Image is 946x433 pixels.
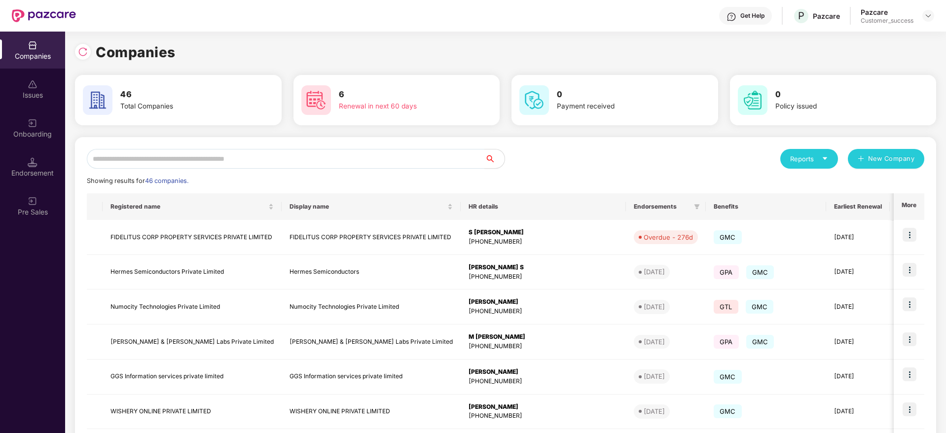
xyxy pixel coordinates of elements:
[145,177,188,184] span: 46 companies.
[826,193,890,220] th: Earliest Renewal
[644,302,665,312] div: [DATE]
[868,154,915,164] span: New Company
[903,367,916,381] img: icon
[469,237,618,247] div: [PHONE_NUMBER]
[644,337,665,347] div: [DATE]
[28,79,37,89] img: svg+xml;base64,PHN2ZyBpZD0iSXNzdWVzX2Rpc2FibGVkIiB4bWxucz0iaHR0cDovL3d3dy53My5vcmcvMjAwMC9zdmciIH...
[78,47,88,57] img: svg+xml;base64,PHN2ZyBpZD0iUmVsb2FkLTMyeDMyIiB4bWxucz0iaHR0cDovL3d3dy53My5vcmcvMjAwMC9zdmciIHdpZH...
[790,154,828,164] div: Reports
[903,402,916,416] img: icon
[282,193,461,220] th: Display name
[714,370,742,384] span: GMC
[775,101,900,112] div: Policy issued
[282,360,461,395] td: GGS Information services private limited
[103,220,282,255] td: FIDELITUS CORP PROPERTY SERVICES PRIVATE LIMITED
[282,325,461,360] td: [PERSON_NAME] & [PERSON_NAME] Labs Private Limited
[826,220,890,255] td: [DATE]
[469,263,618,272] div: [PERSON_NAME] S
[469,342,618,351] div: [PHONE_NUMBER]
[644,232,693,242] div: Overdue - 276d
[924,12,932,20] img: svg+xml;base64,PHN2ZyBpZD0iRHJvcGRvd24tMzJ4MzIiIHhtbG5zPSJodHRwOi8vd3d3LnczLm9yZy8yMDAwL3N2ZyIgd2...
[339,88,463,101] h3: 6
[727,12,736,22] img: svg+xml;base64,PHN2ZyBpZD0iSGVscC0zMngzMiIgeG1sbnM9Imh0dHA6Ly93d3cudzMub3JnLzIwMDAvc3ZnIiB3aWR0aD...
[740,12,764,20] div: Get Help
[738,85,767,115] img: svg+xml;base64,PHN2ZyB4bWxucz0iaHR0cDovL3d3dy53My5vcmcvMjAwMC9zdmciIHdpZHRoPSI2MCIgaGVpZ2h0PSI2MC...
[120,101,245,112] div: Total Companies
[644,371,665,381] div: [DATE]
[83,85,112,115] img: svg+xml;base64,PHN2ZyB4bWxucz0iaHR0cDovL3d3dy53My5vcmcvMjAwMC9zdmciIHdpZHRoPSI2MCIgaGVpZ2h0PSI2MC...
[103,395,282,430] td: WISHERY ONLINE PRIVATE LIMITED
[798,10,804,22] span: P
[890,193,932,220] th: Issues
[103,325,282,360] td: [PERSON_NAME] & [PERSON_NAME] Labs Private Limited
[714,230,742,244] span: GMC
[822,155,828,162] span: caret-down
[28,40,37,50] img: svg+xml;base64,PHN2ZyBpZD0iQ29tcGFuaWVzIiB4bWxucz0iaHR0cDovL3d3dy53My5vcmcvMjAwMC9zdmciIHdpZHRoPS...
[706,193,826,220] th: Benefits
[826,289,890,325] td: [DATE]
[644,406,665,416] div: [DATE]
[469,377,618,386] div: [PHONE_NUMBER]
[903,332,916,346] img: icon
[469,402,618,412] div: [PERSON_NAME]
[28,157,37,167] img: svg+xml;base64,PHN2ZyB3aWR0aD0iMTQuNSIgaGVpZ2h0PSIxNC41IiB2aWV3Qm94PSIwIDAgMTYgMTYiIGZpbGw9Im5vbm...
[461,193,626,220] th: HR details
[714,404,742,418] span: GMC
[746,335,774,349] span: GMC
[282,395,461,430] td: WISHERY ONLINE PRIVATE LIMITED
[858,155,864,163] span: plus
[103,360,282,395] td: GGS Information services private limited
[692,201,702,213] span: filter
[87,177,188,184] span: Showing results for
[826,360,890,395] td: [DATE]
[746,265,774,279] span: GMC
[301,85,331,115] img: svg+xml;base64,PHN2ZyB4bWxucz0iaHR0cDovL3d3dy53My5vcmcvMjAwMC9zdmciIHdpZHRoPSI2MCIgaGVpZ2h0PSI2MC...
[484,149,505,169] button: search
[903,297,916,311] img: icon
[826,325,890,360] td: [DATE]
[826,395,890,430] td: [DATE]
[469,297,618,307] div: [PERSON_NAME]
[28,118,37,128] img: svg+xml;base64,PHN2ZyB3aWR0aD0iMjAiIGhlaWdodD0iMjAiIHZpZXdCb3g9IjAgMCAyMCAyMCIgZmlsbD0ibm9uZSIgeG...
[96,41,176,63] h1: Companies
[861,17,913,25] div: Customer_success
[469,272,618,282] div: [PHONE_NUMBER]
[826,255,890,290] td: [DATE]
[120,88,245,101] h3: 46
[469,228,618,237] div: S [PERSON_NAME]
[519,85,549,115] img: svg+xml;base64,PHN2ZyB4bWxucz0iaHR0cDovL3d3dy53My5vcmcvMjAwMC9zdmciIHdpZHRoPSI2MCIgaGVpZ2h0PSI2MC...
[557,88,681,101] h3: 0
[848,149,924,169] button: plusNew Company
[103,289,282,325] td: Numocity Technologies Private Limited
[103,193,282,220] th: Registered name
[469,307,618,316] div: [PHONE_NUMBER]
[469,367,618,377] div: [PERSON_NAME]
[110,203,266,211] span: Registered name
[775,88,900,101] h3: 0
[813,11,840,21] div: Pazcare
[746,300,774,314] span: GMC
[861,7,913,17] div: Pazcare
[282,255,461,290] td: Hermes Semiconductors
[894,193,924,220] th: More
[903,263,916,277] img: icon
[557,101,681,112] div: Payment received
[28,196,37,206] img: svg+xml;base64,PHN2ZyB3aWR0aD0iMjAiIGhlaWdodD0iMjAiIHZpZXdCb3g9IjAgMCAyMCAyMCIgZmlsbD0ibm9uZSIgeG...
[694,204,700,210] span: filter
[714,265,739,279] span: GPA
[103,255,282,290] td: Hermes Semiconductors Private Limited
[469,411,618,421] div: [PHONE_NUMBER]
[484,155,505,163] span: search
[714,300,738,314] span: GTL
[634,203,690,211] span: Endorsements
[290,203,445,211] span: Display name
[469,332,618,342] div: M [PERSON_NAME]
[282,289,461,325] td: Numocity Technologies Private Limited
[903,228,916,242] img: icon
[339,101,463,112] div: Renewal in next 60 days
[714,335,739,349] span: GPA
[282,220,461,255] td: FIDELITUS CORP PROPERTY SERVICES PRIVATE LIMITED
[12,9,76,22] img: New Pazcare Logo
[644,267,665,277] div: [DATE]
